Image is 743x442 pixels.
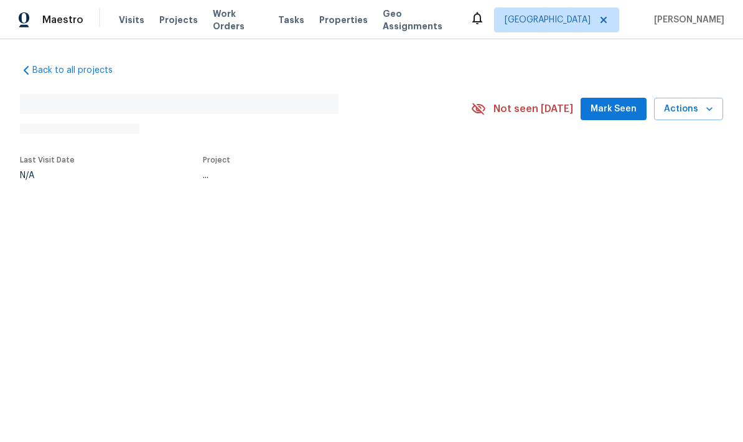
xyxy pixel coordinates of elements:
span: Actions [664,101,713,117]
span: Not seen [DATE] [493,103,573,115]
a: Back to all projects [20,64,139,77]
button: Mark Seen [581,98,647,121]
div: N/A [20,171,75,180]
span: Properties [319,14,368,26]
span: Work Orders [213,7,263,32]
span: Project [203,156,230,164]
span: Projects [159,14,198,26]
span: Geo Assignments [383,7,455,32]
span: Tasks [278,16,304,24]
div: ... [203,171,442,180]
span: Maestro [42,14,83,26]
span: Last Visit Date [20,156,75,164]
span: [GEOGRAPHIC_DATA] [505,14,591,26]
span: Visits [119,14,144,26]
span: [PERSON_NAME] [649,14,724,26]
span: Mark Seen [591,101,637,117]
button: Actions [654,98,723,121]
